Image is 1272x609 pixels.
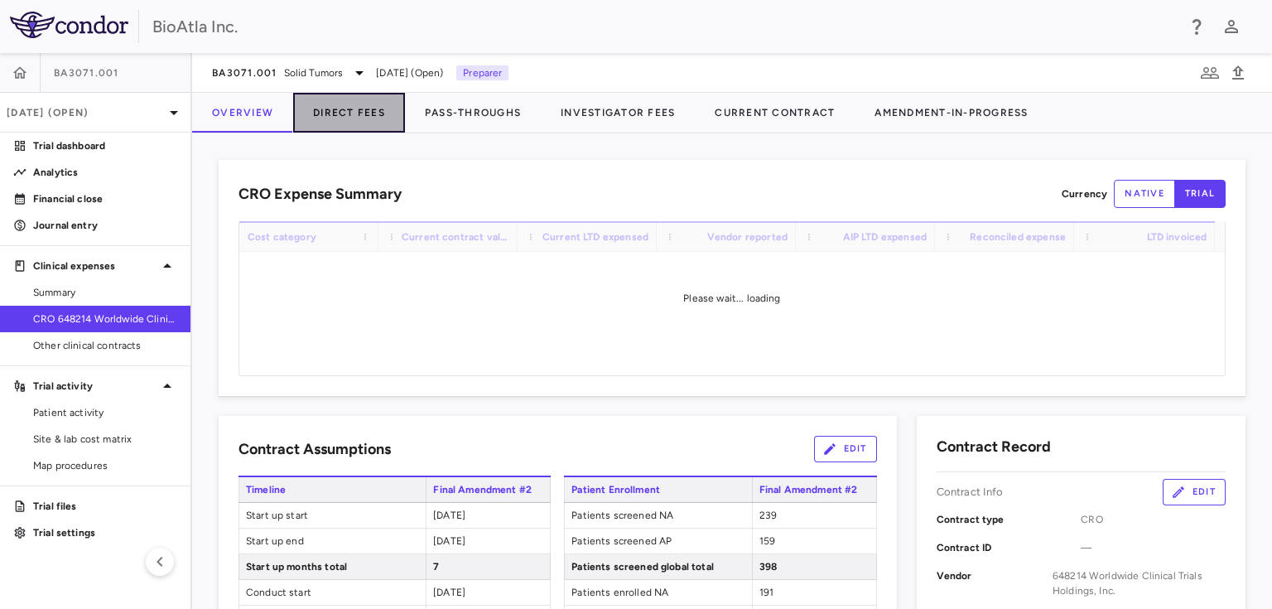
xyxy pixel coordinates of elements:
[433,561,439,573] span: 7
[33,499,177,514] p: Trial files
[937,436,1051,458] h6: Contract Record
[683,292,780,304] span: Please wait... loading
[565,580,751,605] span: Patients enrolled NA
[565,503,751,528] span: Patients screened NA
[33,405,177,420] span: Patient activity
[238,438,391,461] h6: Contract Assumptions
[1062,186,1107,201] p: Currency
[7,105,164,120] p: [DATE] (Open)
[1053,568,1226,598] span: 648214 Worldwide Clinical Trials Holdings, Inc.
[33,525,177,540] p: Trial settings
[937,485,1004,500] p: Contract Info
[33,338,177,353] span: Other clinical contracts
[759,535,775,547] span: 159
[456,65,508,80] p: Preparer
[239,580,426,605] span: Conduct start
[565,554,751,579] span: Patients screened global total
[937,540,1082,555] p: Contract ID
[1081,512,1226,527] span: CRO
[239,503,426,528] span: Start up start
[33,218,177,233] p: Journal entry
[565,529,751,553] span: Patients screened AP
[239,529,426,553] span: Start up end
[33,285,177,300] span: Summary
[33,138,177,153] p: Trial dashboard
[759,510,777,521] span: 239
[239,554,426,579] span: Start up months total
[433,535,465,547] span: [DATE]
[1174,180,1226,208] button: trial
[33,432,177,447] span: Site & lab cost matrix
[192,93,293,133] button: Overview
[54,66,119,80] span: BA3071.001
[33,379,157,394] p: Trial activity
[695,93,855,133] button: Current Contract
[1081,540,1226,555] span: —
[937,512,1082,527] p: Contract type
[405,93,541,133] button: Pass-Throughs
[33,191,177,206] p: Financial close
[10,12,128,38] img: logo-full-BYUhSk78.svg
[433,587,465,598] span: [DATE]
[752,477,877,502] span: Final Amendment #2
[33,312,177,326] span: CRO 648214 Worldwide Clinical Trials Holdings, Inc.
[433,510,465,521] span: [DATE]
[33,259,157,273] p: Clinical expenses
[284,65,344,80] span: Solid Tumors
[33,165,177,180] p: Analytics
[759,561,777,573] span: 398
[1114,180,1175,208] button: native
[376,65,443,80] span: [DATE] (Open)
[426,477,551,502] span: Final Amendment #2
[541,93,695,133] button: Investigator Fees
[212,66,277,80] span: BA3071.001
[293,93,405,133] button: Direct Fees
[238,183,402,205] h6: CRO Expense Summary
[238,477,426,502] span: Timeline
[937,568,1053,598] p: Vendor
[814,436,877,462] button: Edit
[1163,479,1226,505] button: Edit
[33,458,177,473] span: Map procedures
[564,477,751,502] span: Patient Enrollment
[855,93,1048,133] button: Amendment-In-Progress
[152,14,1176,39] div: BioAtla Inc.
[759,587,773,598] span: 191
